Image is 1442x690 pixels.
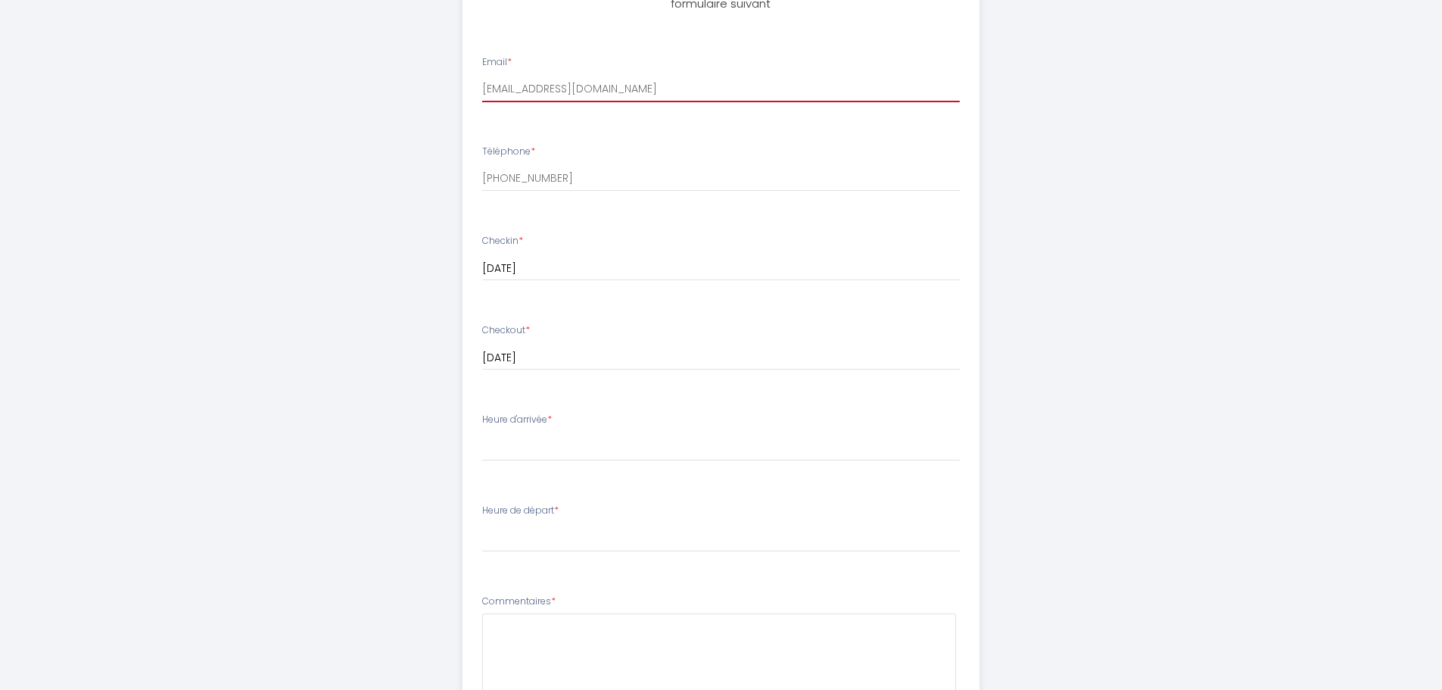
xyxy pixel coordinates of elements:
label: Heure d'arrivée [482,413,552,427]
label: Téléphone [482,145,535,159]
label: Checkin [482,234,523,248]
label: Checkout [482,323,530,338]
label: Heure de départ [482,504,559,518]
label: Commentaires [482,595,556,609]
label: Email [482,55,512,70]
